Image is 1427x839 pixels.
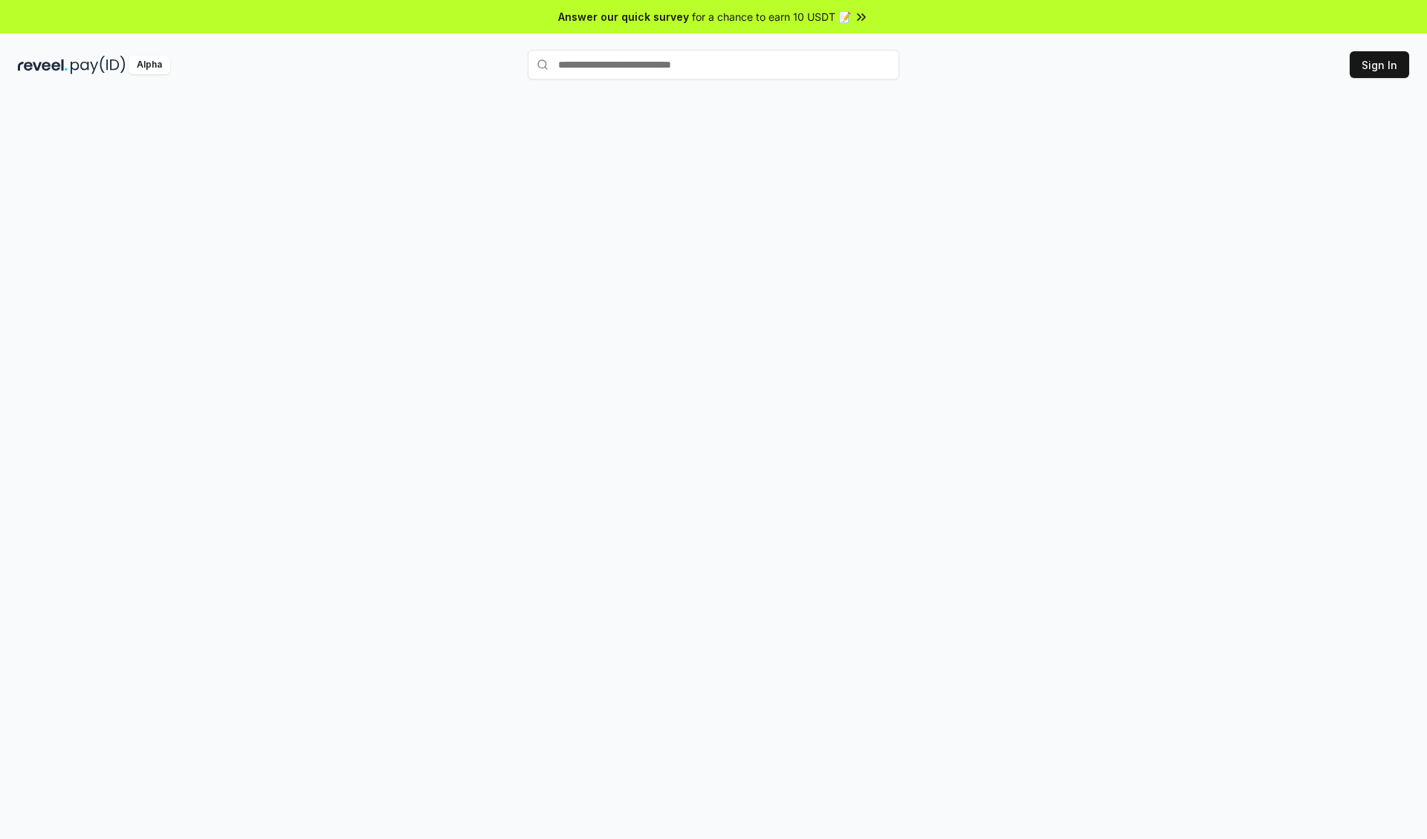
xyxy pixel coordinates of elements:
div: Alpha [129,56,170,74]
img: reveel_dark [18,56,68,74]
span: for a chance to earn 10 USDT 📝 [692,9,851,25]
img: pay_id [71,56,126,74]
button: Sign In [1350,51,1409,78]
span: Answer our quick survey [558,9,689,25]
